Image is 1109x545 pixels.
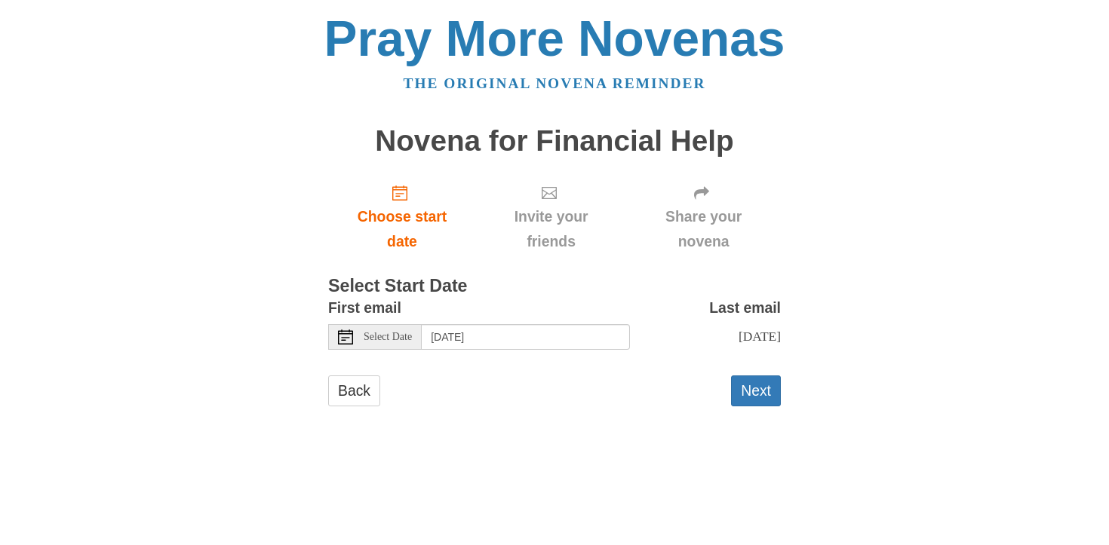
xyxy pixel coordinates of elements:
span: Invite your friends [491,204,611,254]
h3: Select Start Date [328,277,781,296]
label: Last email [709,295,781,320]
button: Next [731,375,781,406]
div: Click "Next" to confirm your start date first. [626,172,781,262]
a: Back [328,375,380,406]
label: First email [328,295,401,320]
a: The original novena reminder [404,75,706,91]
a: Pray More Novenas [324,11,785,66]
div: Click "Next" to confirm your start date first. [476,172,626,262]
span: Select Date [364,332,412,342]
a: Choose start date [328,172,476,262]
span: Choose start date [343,204,461,254]
h1: Novena for Financial Help [328,125,781,158]
span: Share your novena [641,204,766,254]
span: [DATE] [739,329,781,344]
